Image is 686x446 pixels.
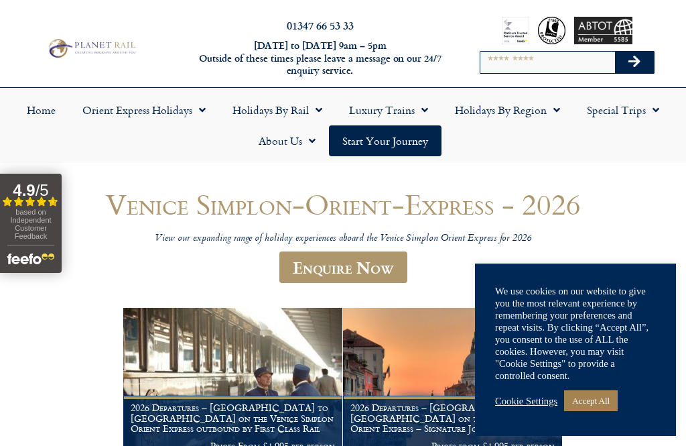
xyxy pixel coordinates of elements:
[573,95,673,125] a: Special Trips
[245,125,329,156] a: About Us
[495,395,557,407] a: Cookie Settings
[219,95,336,125] a: Holidays by Rail
[13,95,69,125] a: Home
[495,285,656,382] div: We use cookies on our website to give you the most relevant experience by remembering your prefer...
[279,252,407,283] a: Enquire Now
[441,95,573,125] a: Holidays by Region
[7,95,679,156] nav: Menu
[287,17,354,33] a: 01347 66 53 33
[336,95,441,125] a: Luxury Trains
[615,52,654,73] button: Search
[564,390,618,411] a: Accept All
[69,95,219,125] a: Orient Express Holidays
[131,402,335,434] h1: 2026 Departures – [GEOGRAPHIC_DATA] to [GEOGRAPHIC_DATA] on the Venice Simplon Orient Express out...
[186,40,454,77] h6: [DATE] to [DATE] 9am – 5pm Outside of these times please leave a message on our 24/7 enquiry serv...
[350,402,555,434] h1: 2026 Departures – [GEOGRAPHIC_DATA] to [GEOGRAPHIC_DATA] on the Venice Simplon Orient Express – S...
[329,125,441,156] a: Start your Journey
[21,188,665,220] h1: Venice Simplon-Orient-Express - 2026
[21,233,665,245] p: View our expanding range of holiday experiences aboard the Venice Simplon Orient Express for 2026
[45,37,138,60] img: Planet Rail Train Holidays Logo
